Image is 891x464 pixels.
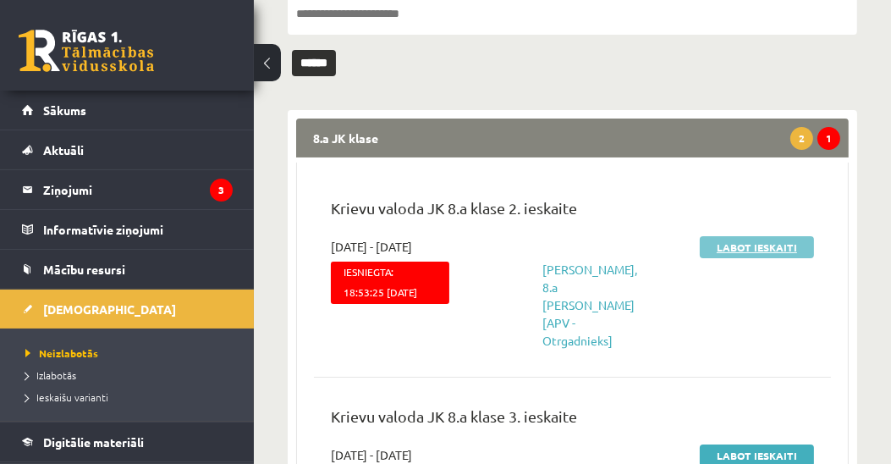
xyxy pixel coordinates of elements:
a: Rīgas 1. Tālmācības vidusskola [19,30,154,72]
a: Neizlabotās [25,345,237,361]
a: [DEMOGRAPHIC_DATA] [22,290,233,329]
legend: Ziņojumi [43,170,233,209]
a: Ieskaišu varianti [25,389,237,405]
span: Sākums [43,102,86,118]
span: Izlabotās [25,368,76,382]
span: 1 [817,127,840,150]
span: Neizlabotās [25,346,98,360]
span: [DEMOGRAPHIC_DATA] [43,301,176,317]
p: Krievu valoda JK 8.a klase 3. ieskaite [331,405,814,436]
a: Sākums [22,91,233,130]
span: Digitālie materiāli [43,434,144,450]
legend: 8.a JK klase [296,119,849,157]
a: Informatīvie ziņojumi [22,210,233,249]
i: 3 [210,179,233,202]
span: [DATE] - [DATE] [331,446,412,464]
span: [DATE] - [DATE] [331,238,412,256]
a: Mācību resursi [22,250,233,289]
legend: Informatīvie ziņojumi [43,210,233,249]
a: Ziņojumi3 [22,170,233,209]
span: Aktuāli [43,142,84,157]
span: Iesniegta: [331,262,449,304]
a: [PERSON_NAME], 8.a [PERSON_NAME] [APV - Otrgadnieks] [542,262,637,348]
span: 18:53:25 [DATE] [344,286,417,298]
a: Labot ieskaiti [700,236,814,258]
a: Digitālie materiāli [22,423,233,461]
span: 2 [790,127,813,150]
p: Krievu valoda JK 8.a klase 2. ieskaite [331,196,814,228]
a: Aktuāli [22,130,233,169]
span: Mācību resursi [43,262,125,277]
span: Ieskaišu varianti [25,390,108,404]
a: Izlabotās [25,367,237,383]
